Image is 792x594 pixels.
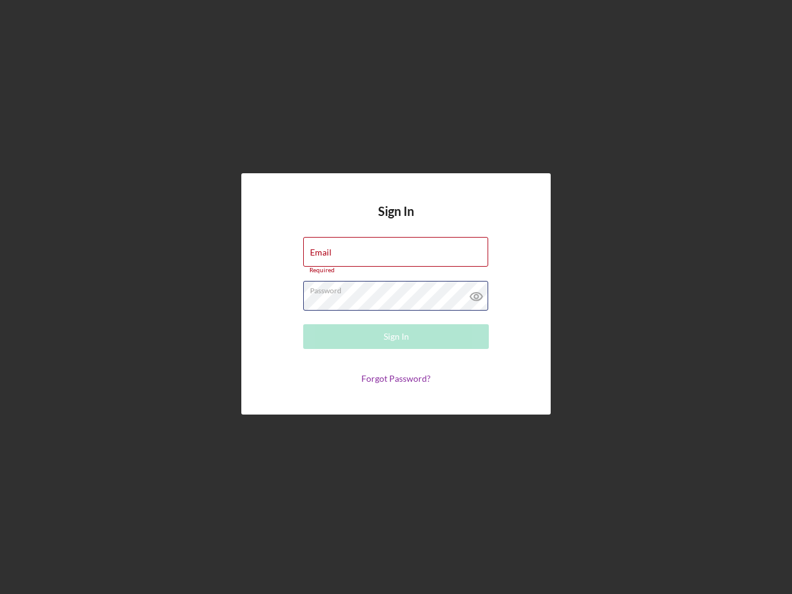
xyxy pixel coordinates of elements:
label: Password [310,282,488,295]
label: Email [310,247,332,257]
div: Required [303,267,489,274]
h4: Sign In [378,204,414,237]
button: Sign In [303,324,489,349]
a: Forgot Password? [361,373,431,384]
div: Sign In [384,324,409,349]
